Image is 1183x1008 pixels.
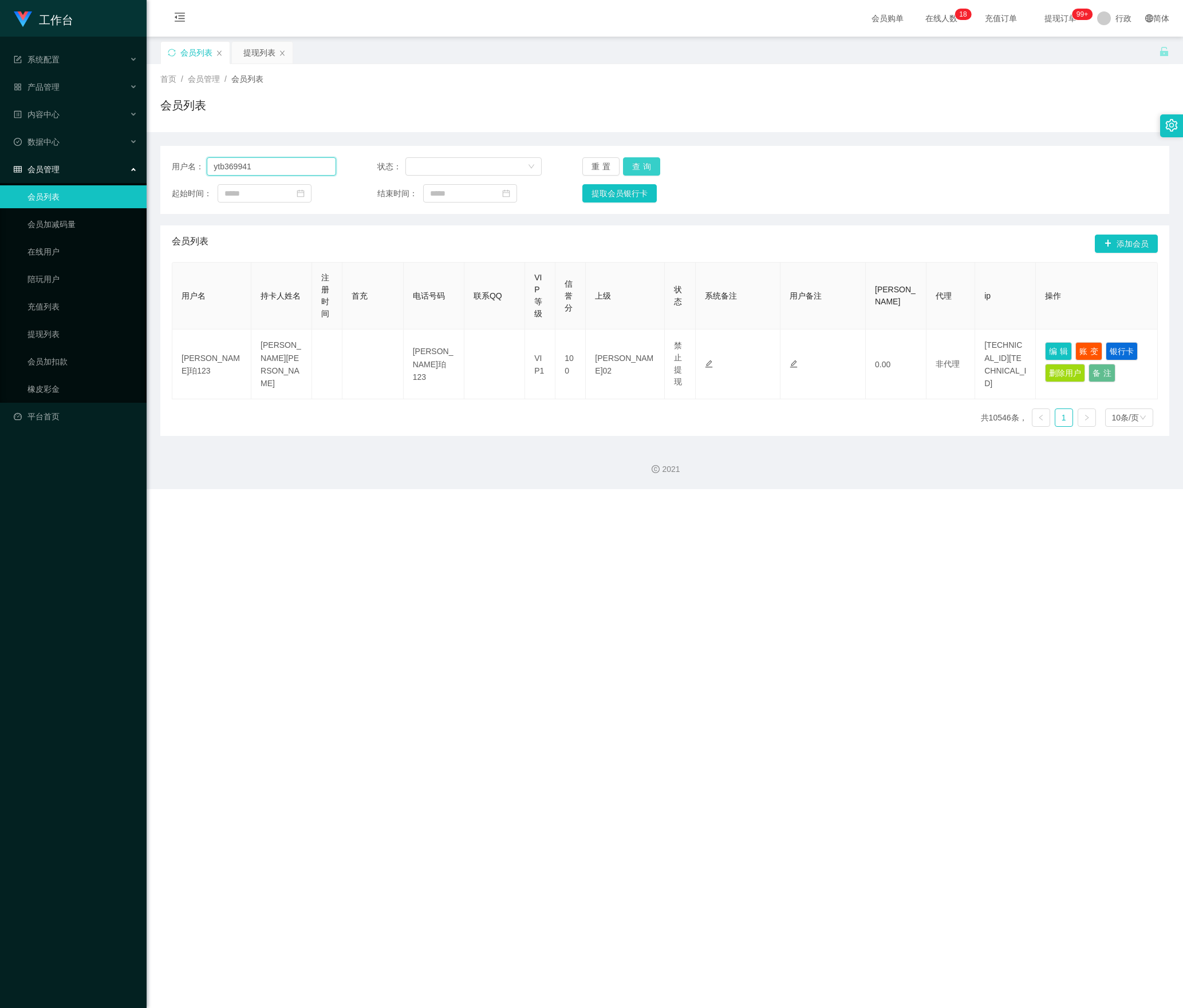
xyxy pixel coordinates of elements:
[595,291,611,300] font: 上级
[534,273,542,318] font: VIP等级
[27,137,60,146] font: 数据中心
[413,347,454,381] font: [PERSON_NAME]珀123
[27,185,137,208] a: 会员列表
[27,213,137,236] a: 会员加减码量
[160,99,206,112] font: 会员列表
[261,291,301,300] font: 持卡人姓名
[14,110,22,118] i: 图标：个人资料
[27,378,137,400] a: 橡皮彩金
[1078,408,1096,427] li: 下一页
[1038,414,1044,421] i: 图标： 左
[413,291,445,300] font: 电话号码
[243,48,275,57] font: 提现列表
[377,162,401,171] font: 状态：
[172,162,204,171] font: 用户名：
[27,165,60,174] font: 会员管理
[27,295,137,318] a: 充值列表
[224,74,227,84] font: /
[1032,408,1050,427] li: 上一页
[27,323,137,346] a: 提现列表
[790,291,822,300] font: 用户备注
[623,157,660,176] button: 查询
[790,360,798,368] i: 图标：编辑
[936,291,952,300] font: 代理
[595,353,653,375] font: [PERSON_NAME]02
[674,285,682,306] font: 状态
[565,353,574,375] font: 100
[1115,14,1131,23] font: 行政
[180,48,212,57] font: 会员列表
[377,189,417,198] font: 结束时间：
[582,184,657,203] button: 提取会员银行卡
[705,291,737,300] font: 系统备注
[1045,291,1061,300] font: 操作
[297,189,305,197] i: 图标：日历
[582,157,620,176] button: 重置
[981,414,1027,423] font: 共10546条，
[1139,414,1146,422] i: 图标： 下
[1076,10,1088,18] font: 99+
[1095,235,1158,253] button: 图标: 加号添加会员
[14,11,32,27] img: logo.9652507e.png
[216,50,223,57] i: 图标： 关闭
[565,279,573,312] font: 信誉分
[875,359,890,368] font: 0.00
[172,189,212,198] font: 起始时间：
[985,14,1017,23] font: 充值订单
[188,74,220,84] font: 会员管理
[207,157,336,176] input: 请输入用户名
[14,138,22,146] i: 图标: 检查-圆圈-o
[14,405,137,428] a: 图标：仪表板平台首页
[1106,342,1138,360] button: 银行卡
[705,360,713,368] i: 图标：编辑
[182,353,240,375] font: [PERSON_NAME]珀123
[474,291,502,300] font: 联系QQ
[27,350,137,373] a: 会员加扣款
[231,74,263,84] font: 会员列表
[1159,46,1169,57] i: 图标： 解锁
[1045,342,1072,360] button: 编辑
[984,353,1026,387] font: [TECHNICAL_ID]
[27,55,60,64] font: 系统配置
[662,465,680,474] font: 2021
[14,83,22,91] i: 图标: appstore-o
[1112,409,1139,426] div: 10条/页
[534,353,544,375] font: VIP1
[875,285,916,306] font: [PERSON_NAME]
[652,465,660,473] i: 图标：版权
[261,340,301,362] font: [PERSON_NAME]
[39,14,73,26] font: 工作台
[1089,364,1115,382] button: 备注
[955,9,971,20] sup: 18
[1112,413,1139,422] font: 10条/页
[182,291,206,300] font: 用户名
[172,236,208,246] font: 会员列表
[1045,364,1085,382] button: 删除用户
[14,14,73,23] a: 工作台
[27,240,137,263] a: 在线用户
[14,165,22,173] i: 图标： 表格
[1062,413,1066,422] font: 1
[168,49,176,57] i: 图标：同步
[1044,14,1076,23] font: 提现订单
[279,50,286,57] i: 图标： 关闭
[936,359,960,368] font: 非代理
[160,1,199,37] i: 图标: 菜单折叠
[502,189,510,197] i: 图标：日历
[27,110,60,119] font: 内容中心
[674,341,682,386] font: 禁止提现
[984,291,991,300] font: ip
[181,74,183,84] font: /
[925,14,957,23] font: 在线人数
[352,291,368,300] font: 首充
[160,74,176,84] font: 首页
[321,273,329,318] font: 注册时间
[963,10,967,18] font: 8
[528,163,535,171] i: 图标： 下
[261,353,299,387] font: [PERSON_NAME]
[14,55,22,64] i: 图标： 表格
[1075,342,1102,360] button: 账变
[1072,9,1093,20] sup: 1049
[1153,14,1169,23] font: 简体
[27,268,137,291] a: 陪玩用户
